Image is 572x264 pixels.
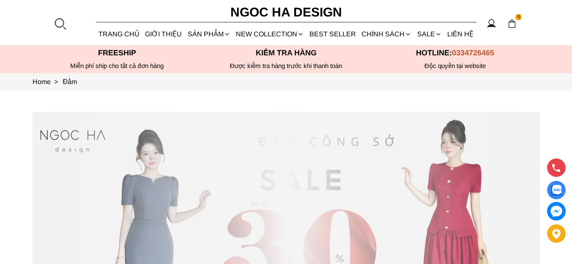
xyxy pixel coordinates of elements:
div: Chính sách [359,23,414,45]
p: Được kiểm tra hàng trước khi thanh toán [202,62,371,70]
a: GIỚI THIỆU [142,23,185,45]
h6: Độc quyền tại website [371,62,540,70]
a: Link to Home [33,78,63,85]
p: Freeship [33,49,202,57]
a: Link to Đầm [63,78,77,85]
a: NEW COLLECTION [233,23,307,45]
span: 0334726465 [452,49,494,57]
a: Display image [547,181,566,199]
a: BEST SELLER [307,23,359,45]
img: img-CART-ICON-ksit0nf1 [507,19,517,28]
img: Display image [551,185,561,196]
a: messenger [547,202,566,220]
p: Hotline: [371,49,540,57]
span: 0 [515,14,522,21]
font: Kiểm tra hàng [256,49,317,57]
a: SALE [414,23,444,45]
a: LIÊN HỆ [444,23,476,45]
div: SẢN PHẨM [185,23,233,45]
a: TRANG CHỦ [96,23,142,45]
a: Ngoc Ha Design [223,2,350,22]
span: > [51,78,61,85]
div: Miễn phí ship cho tất cả đơn hàng [33,62,202,70]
